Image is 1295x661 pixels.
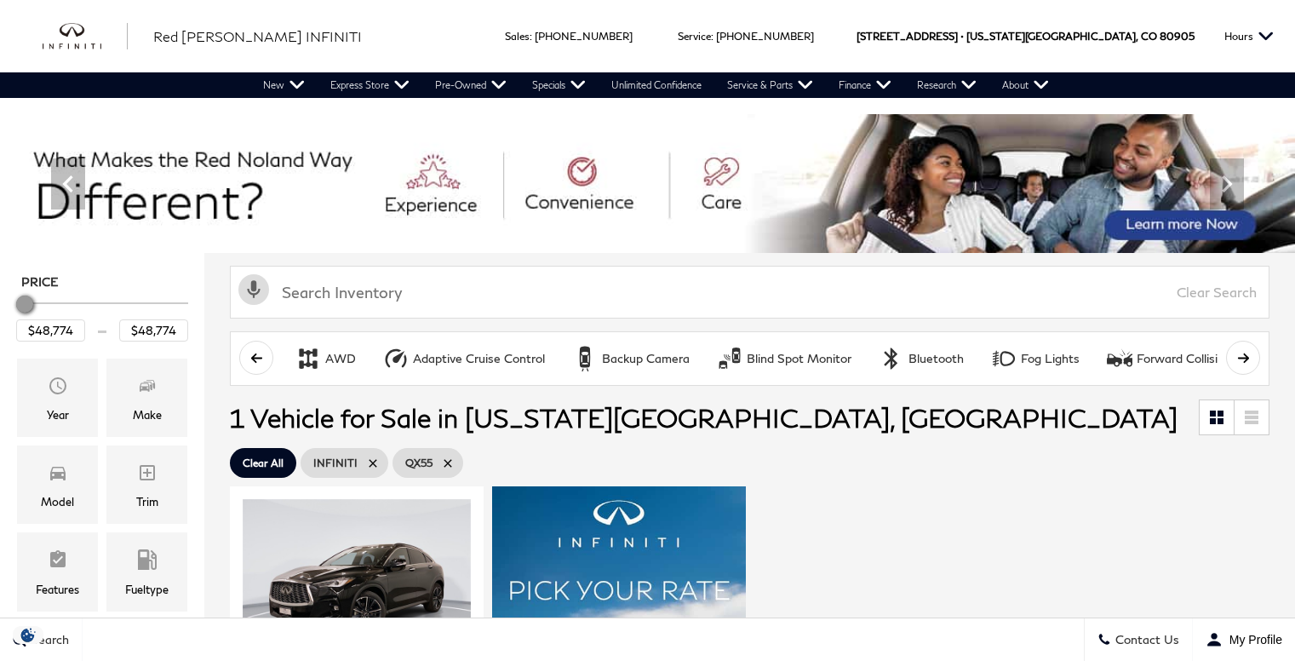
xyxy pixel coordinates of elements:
[47,405,69,424] div: Year
[982,341,1089,376] button: Fog LightsFog Lights
[678,30,711,43] span: Service
[991,346,1017,371] div: Fog Lights
[747,351,851,366] div: Blind Spot Monitor
[519,72,599,98] a: Specials
[17,532,98,611] div: FeaturesFeatures
[9,626,48,644] section: Click to Open Cookie Consent Modal
[699,221,716,239] span: Go to slide 7
[48,545,68,579] span: Features
[16,319,85,342] input: Minimum
[716,30,814,43] a: [PHONE_NUMBER]
[318,72,422,98] a: Express Store
[137,371,158,405] span: Make
[405,452,433,474] span: QX55
[137,458,158,492] span: Trim
[1193,618,1295,661] button: Open user profile menu
[1137,351,1281,366] div: Forward Collision Warning
[1223,633,1282,647] span: My Profile
[908,351,964,366] div: Bluetooth
[230,266,1269,319] input: Search Inventory
[9,626,48,644] img: Opt-Out Icon
[125,580,169,599] div: Fueltype
[153,28,362,44] span: Red [PERSON_NAME] INFINITI
[717,346,742,371] div: Blind Spot Monitor
[1111,633,1179,647] span: Contact Us
[137,545,158,579] span: Fueltype
[904,72,989,98] a: Research
[41,492,74,511] div: Model
[16,296,33,313] div: Maximum Price
[36,580,79,599] div: Features
[627,221,645,239] span: Go to slide 4
[250,72,318,98] a: New
[857,30,1195,43] a: [STREET_ADDRESS] • [US_STATE][GEOGRAPHIC_DATA], CO 80905
[153,26,362,47] a: Red [PERSON_NAME] INFINITI
[530,30,532,43] span: :
[133,405,162,424] div: Make
[26,633,69,647] span: Search
[714,72,826,98] a: Service & Parts
[43,23,128,50] a: infiniti
[21,274,183,290] h5: Price
[51,158,85,210] div: Previous
[422,72,519,98] a: Pre-Owned
[374,341,554,376] button: Adaptive Cruise ControlAdaptive Cruise Control
[556,221,573,239] span: Go to slide 1
[325,351,356,366] div: AWD
[879,346,904,371] div: Bluetooth
[989,72,1062,98] a: About
[106,359,187,437] div: MakeMake
[1226,341,1260,375] button: scroll right
[239,341,273,375] button: scroll left
[48,371,68,405] span: Year
[243,452,284,474] span: Clear All
[106,445,187,524] div: TrimTrim
[535,30,633,43] a: [PHONE_NUMBER]
[708,341,861,376] button: Blind Spot MonitorBlind Spot Monitor
[723,221,740,239] span: Go to slide 8
[1107,346,1132,371] div: Forward Collision Warning
[580,221,597,239] span: Go to slide 2
[16,290,188,342] div: Price
[119,319,188,342] input: Maximum
[286,341,365,376] button: AWDAWD
[572,346,598,371] div: Backup Camera
[17,445,98,524] div: ModelModel
[869,341,973,376] button: BluetoothBluetooth
[563,341,699,376] button: Backup CameraBackup Camera
[48,458,68,492] span: Model
[250,72,1062,98] nav: Main Navigation
[295,346,321,371] div: AWD
[711,30,713,43] span: :
[413,351,545,366] div: Adaptive Cruise Control
[651,221,668,239] span: Go to slide 5
[1210,158,1244,210] div: Next
[505,30,530,43] span: Sales
[675,221,692,239] span: Go to slide 6
[230,402,1178,433] span: 1 Vehicle for Sale in [US_STATE][GEOGRAPHIC_DATA], [GEOGRAPHIC_DATA]
[1021,351,1080,366] div: Fog Lights
[17,359,98,437] div: YearYear
[826,72,904,98] a: Finance
[106,532,187,611] div: FueltypeFueltype
[383,346,409,371] div: Adaptive Cruise Control
[313,452,358,474] span: INFINITI
[604,221,621,239] span: Go to slide 3
[238,274,269,305] svg: Click to toggle on voice search
[43,23,128,50] img: INFINITI
[136,492,158,511] div: Trim
[599,72,714,98] a: Unlimited Confidence
[602,351,690,366] div: Backup Camera
[1097,341,1290,376] button: Forward Collision WarningForward Collision Warning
